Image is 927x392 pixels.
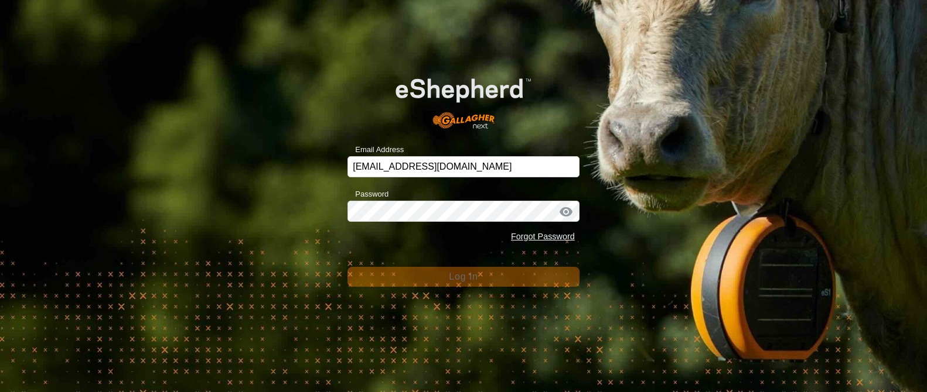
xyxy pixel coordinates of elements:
span: Log In [449,271,478,281]
input: Email Address [347,156,580,177]
img: E-shepherd Logo [371,59,556,138]
button: Log In [347,267,580,287]
label: Email Address [347,144,404,156]
label: Password [347,188,388,200]
a: Forgot Password [511,232,575,241]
